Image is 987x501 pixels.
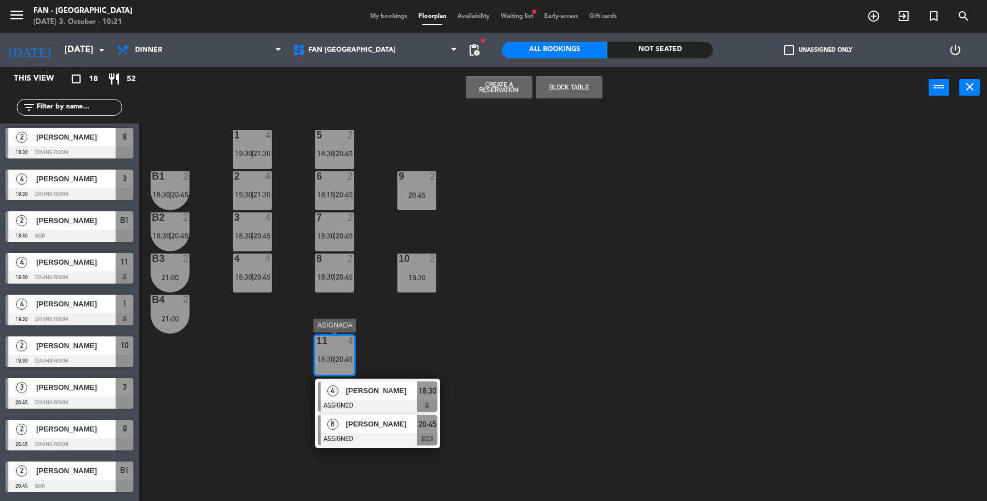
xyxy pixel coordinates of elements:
span: fiber_manual_record [531,8,537,15]
span: 10 [121,339,128,352]
i: restaurant [107,72,121,86]
span: 20:45 [253,231,271,240]
span: 2 [16,465,27,477]
div: 6 [316,171,317,181]
div: 10 [398,254,399,264]
span: | [251,190,253,199]
div: 4 [265,130,272,140]
div: 4 [347,336,354,346]
div: 2 [347,171,354,181]
div: 19:30 [397,274,436,281]
i: power_input [933,80,946,93]
div: All Bookings [502,42,607,58]
span: 1 [123,297,127,310]
span: B1 [120,214,129,227]
span: 18:30 [153,190,170,199]
div: 5 [316,130,317,140]
div: 11 [316,336,317,346]
span: fiber_manual_record [480,37,486,44]
span: [PERSON_NAME] [36,423,116,435]
span: Waiting list [495,13,539,19]
i: filter_list [22,101,36,114]
button: close [959,79,980,96]
span: 20:45 [336,231,353,240]
i: arrow_drop_down [95,43,108,57]
div: [DATE] 3. October - 10:21 [33,17,132,28]
span: 20:45 [171,231,188,240]
span: 4 [16,299,27,310]
span: 2 [16,340,27,351]
span: Availability [452,13,495,19]
span: Gift cards [584,13,622,19]
span: 52 [127,73,136,86]
span: 21:30 [253,190,271,199]
span: check_box_outline_blank [784,45,794,55]
span: [PERSON_NAME] [36,131,116,143]
div: 4 [265,254,272,264]
span: 18 [89,73,98,86]
div: 2 [347,130,354,140]
div: 2 [183,212,190,222]
div: 2 [347,212,354,222]
span: 20:45 [253,272,271,281]
span: Dinner [135,46,162,54]
span: 20:45 [418,418,436,431]
span: | [333,190,336,199]
span: 18:30 [418,384,436,398]
div: 2 [430,171,436,181]
i: close [963,80,976,93]
span: [PERSON_NAME] [36,173,116,185]
span: | [251,149,253,158]
span: 20:45 [336,190,353,199]
span: 18:30 [317,355,335,364]
div: 21:00 [151,274,190,281]
div: 2 [183,295,190,305]
i: menu [8,7,25,23]
span: | [251,272,253,281]
span: 20:45 [336,149,353,158]
span: | [333,272,336,281]
i: power_settings_new [949,43,962,57]
i: turned_in_not [927,9,940,23]
span: 18:30 [153,231,170,240]
span: My bookings [365,13,413,19]
span: [PERSON_NAME] [36,381,116,393]
div: 4 [265,212,272,222]
span: 21:30 [253,149,271,158]
span: 3 [123,380,127,394]
span: 9 [123,422,127,435]
label: Unassigned only [784,45,852,55]
span: 8 [327,419,338,430]
span: 4 [16,257,27,268]
span: 4 [16,173,27,185]
i: crop_square [69,72,83,86]
span: | [333,231,336,240]
span: 18:30 [317,272,335,281]
div: 3 [234,212,235,222]
div: Fan - [GEOGRAPHIC_DATA] [33,6,132,17]
div: This view [6,72,80,86]
span: | [333,355,336,364]
span: | [169,231,171,240]
span: 18:30 [235,272,252,281]
span: | [251,231,253,240]
span: [PERSON_NAME] [36,465,116,477]
span: 19:30 [235,190,252,199]
div: 2 [234,171,235,181]
span: [PERSON_NAME] [346,385,417,396]
span: [PERSON_NAME] [36,298,116,310]
span: 20:45 [336,272,353,281]
span: 4 [327,385,338,396]
button: menu [8,7,25,27]
span: 18:30 [317,231,335,240]
div: Not seated [607,42,713,58]
span: 18:15 [317,190,335,199]
div: 8 [316,254,317,264]
span: 18:30 [235,231,252,240]
span: 20:45 [171,190,188,199]
span: [PERSON_NAME] [346,418,417,430]
div: 4 [265,171,272,181]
